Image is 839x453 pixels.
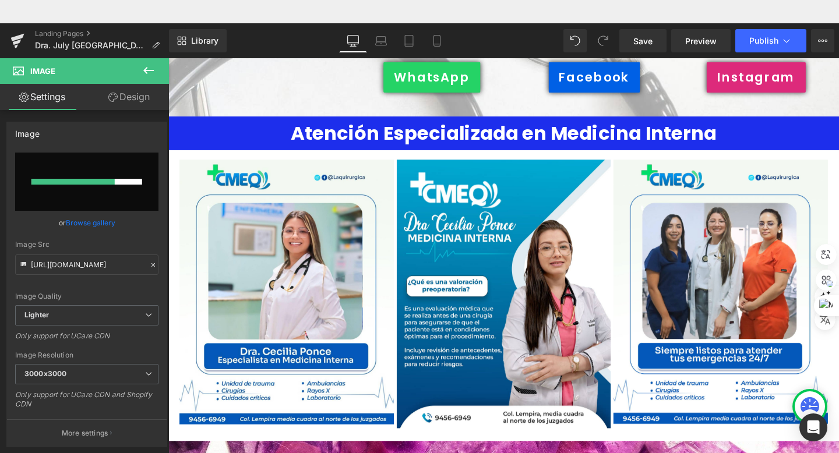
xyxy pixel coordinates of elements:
span: Atención Especializada en Medicina Interna [129,89,577,117]
span: Save [633,35,653,47]
a: Landing Pages [35,29,169,38]
div: or [15,217,158,229]
div: Image Resolution [15,351,158,359]
a: Tablet [395,29,423,52]
a: Mobile [423,29,451,52]
b: Lighter [24,310,49,319]
a: Design [87,84,171,110]
a: Desktop [339,29,367,52]
span: Library [191,36,218,46]
button: Redo [591,29,615,52]
a: Instagram [566,29,670,61]
a: Preview [671,29,731,52]
span: Publish [749,36,778,45]
div: Image Src [15,240,158,249]
a: Laptop [367,29,395,52]
b: 3000x3000 [24,369,66,378]
div: Only support for UCare CDN [15,331,158,348]
p: More settings [62,428,108,438]
div: Image [15,122,40,139]
span: Dra. July [GEOGRAPHIC_DATA] | Internista [35,41,147,50]
a: Browse gallery [66,213,115,233]
div: Only support for UCare CDN and Shopify CDN [15,390,158,416]
span: Facebook [411,36,485,54]
button: More settings [7,419,167,447]
span: Instagram [577,36,659,54]
button: More [811,29,834,52]
span: WhatsApp [237,36,317,54]
button: Undo [563,29,587,52]
div: Open Intercom Messenger [799,413,827,441]
a: Facebook [400,29,496,61]
div: Image Quality [15,292,158,300]
a: New Library [169,29,227,52]
span: Preview [685,35,717,47]
span: Image [30,66,55,76]
input: Link [15,254,158,275]
button: Publish [735,29,806,52]
a: WhatsApp [226,29,328,61]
